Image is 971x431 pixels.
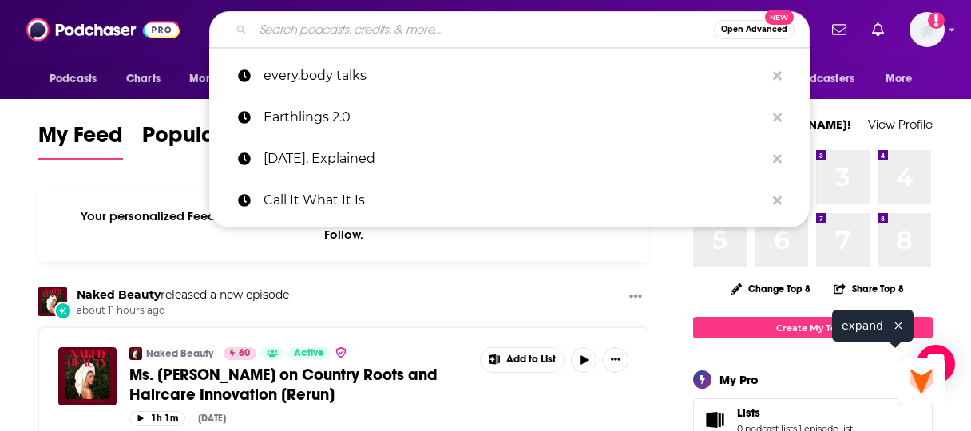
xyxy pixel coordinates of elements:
[699,409,731,431] a: Lists
[264,97,765,138] p: Earthlings 2.0
[294,346,324,362] span: Active
[765,10,794,25] span: New
[264,55,765,97] p: every.body talks
[719,372,759,387] div: My Pro
[721,26,787,34] span: Open Advanced
[481,348,564,372] button: Show More Button
[38,287,67,316] img: Naked Beauty
[142,121,278,158] span: Popular Feed
[866,16,890,43] a: Show notifications dropdown
[142,121,278,160] a: Popular Feed
[38,121,123,158] span: My Feed
[189,68,246,90] span: Monitoring
[129,365,469,405] a: Ms. [PERSON_NAME] on Country Roots and Haircare Innovation [Rerun]
[209,138,810,180] a: [DATE], Explained
[737,405,853,420] a: Lists
[721,279,820,299] button: Change Top 8
[58,347,117,405] img: Ms. Tina Knowles on Country Roots and Haircare Innovation [Rerun]
[693,317,933,338] a: Create My Top 8
[50,68,97,90] span: Podcasts
[146,347,213,360] a: Naked Beauty
[116,64,170,94] a: Charts
[209,180,810,221] a: Call It What It Is
[38,121,123,160] a: My Feed
[198,413,226,424] div: [DATE]
[910,12,945,47] img: User Profile
[77,304,289,318] span: about 11 hours ago
[778,68,854,90] span: For Podcasters
[917,345,955,383] div: Open Intercom Messenger
[253,17,714,42] input: Search podcasts, credits, & more...
[910,12,945,47] span: Logged in as Ashley_Beenen
[129,411,185,426] button: 1h 1m
[129,365,438,405] span: Ms. [PERSON_NAME] on Country Roots and Haircare Innovation [Rerun]
[77,287,289,302] h3: released a new episode
[38,189,648,262] div: Your personalized Feed is curated based on the Podcasts, Creators, Users, and Lists that you Follow.
[129,347,142,360] img: Naked Beauty
[874,64,933,94] button: open menu
[928,12,945,29] svg: Add a profile image
[209,55,810,97] a: every.body talks
[209,11,810,48] div: Search podcasts, credits, & more...
[506,354,556,366] span: Add to List
[178,64,267,94] button: open menu
[714,20,795,39] button: Open AdvancedNew
[239,346,250,362] span: 60
[26,14,180,45] img: Podchaser - Follow, Share and Rate Podcasts
[224,347,256,360] a: 60
[77,287,161,302] a: Naked Beauty
[868,117,933,132] a: View Profile
[737,405,760,420] span: Lists
[264,180,765,221] p: Call It What It Is
[910,12,945,47] button: Show profile menu
[287,347,331,360] a: Active
[833,273,905,304] button: Share Top 8
[38,64,117,94] button: open menu
[335,346,347,359] img: verified Badge
[209,97,810,138] a: Earthlings 2.0
[54,302,72,319] div: New Episode
[623,287,648,307] button: Show More Button
[264,138,765,180] p: Today, Explained
[603,347,628,373] button: Show More Button
[886,68,913,90] span: More
[126,68,161,90] span: Charts
[826,16,853,43] a: Show notifications dropdown
[767,64,878,94] button: open menu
